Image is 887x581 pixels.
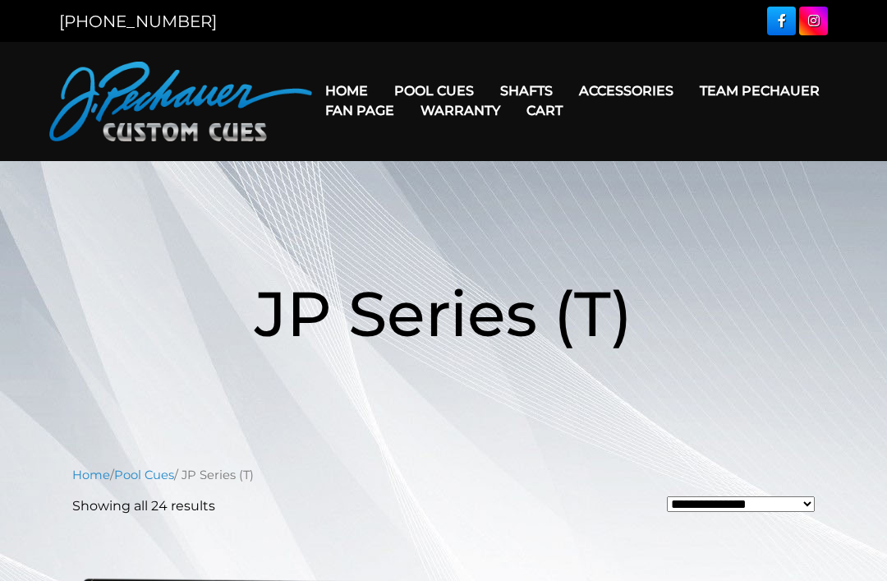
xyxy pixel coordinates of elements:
[114,468,174,482] a: Pool Cues
[72,496,215,516] p: Showing all 24 results
[667,496,815,512] select: Shop order
[312,90,407,131] a: Fan Page
[407,90,513,131] a: Warranty
[687,70,833,112] a: Team Pechauer
[381,70,487,112] a: Pool Cues
[59,12,217,31] a: [PHONE_NUMBER]
[566,70,687,112] a: Accessories
[72,466,815,484] nav: Breadcrumb
[487,70,566,112] a: Shafts
[72,468,110,482] a: Home
[255,275,632,352] span: JP Series (T)
[513,90,576,131] a: Cart
[312,70,381,112] a: Home
[49,62,312,141] img: Pechauer Custom Cues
